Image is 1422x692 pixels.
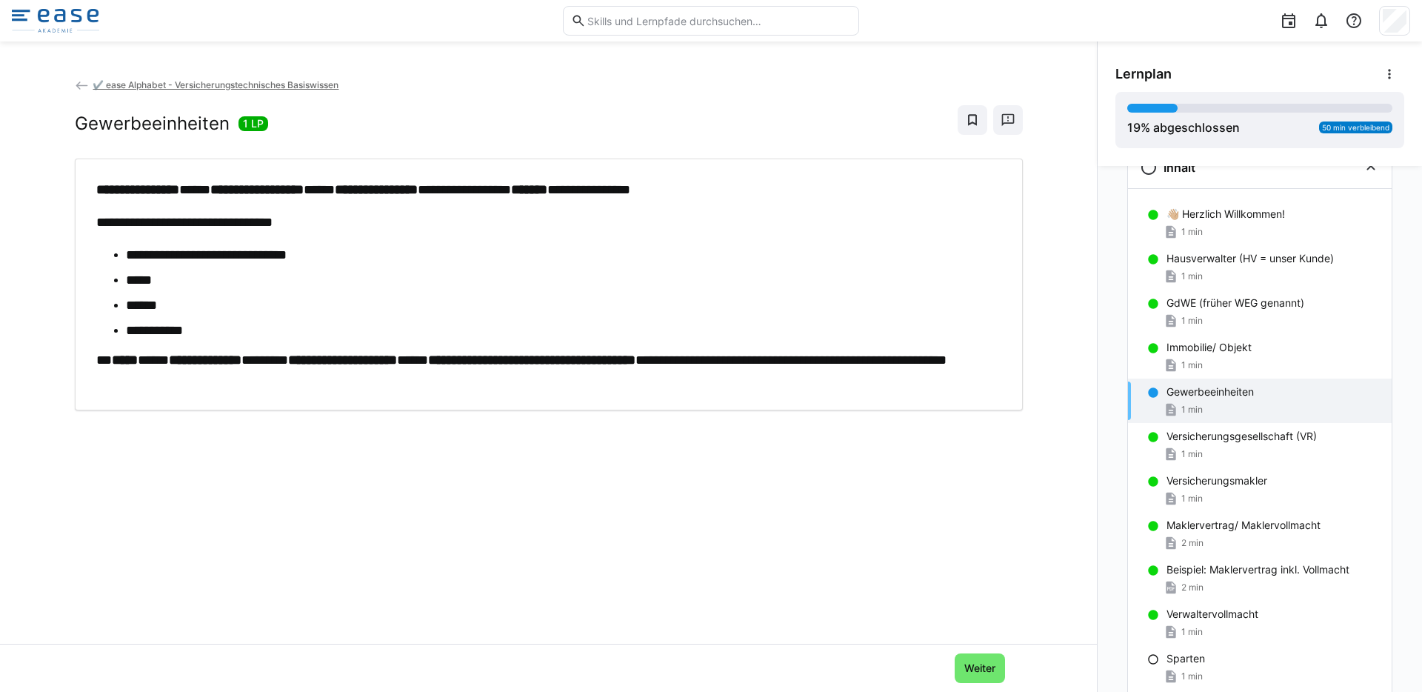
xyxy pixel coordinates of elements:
span: 1 min [1181,270,1203,282]
span: 2 min [1181,537,1204,549]
span: Weiter [962,661,998,676]
p: Versicherungsmakler [1166,473,1267,488]
span: 1 min [1181,359,1203,371]
span: 50 min verbleibend [1322,123,1389,132]
p: 👋🏼 Herzlich Willkommen! [1166,207,1285,222]
span: 2 min [1181,582,1204,593]
p: GdWE (früher WEG genannt) [1166,296,1304,310]
input: Skills und Lernpfade durchsuchen… [586,14,851,27]
button: Weiter [955,653,1005,683]
p: Versicherungsgesellschaft (VR) [1166,429,1317,444]
span: 19 [1127,120,1141,135]
p: Maklervertrag/ Maklervollmacht [1166,518,1321,533]
span: 1 min [1181,315,1203,327]
span: 1 min [1181,448,1203,460]
p: Immobilie/ Objekt [1166,340,1252,355]
span: 1 min [1181,493,1203,505]
p: Beispiel: Maklervertrag inkl. Vollmacht [1166,562,1349,577]
p: Hausverwalter (HV = unser Kunde) [1166,251,1334,266]
span: 1 min [1181,404,1203,416]
span: 1 LP [243,116,264,131]
span: ✔️ ease Alphabet - Versicherungstechnisches Basiswissen [93,79,338,90]
div: % abgeschlossen [1127,119,1240,136]
h2: Gewerbeeinheiten [75,113,230,135]
span: Lernplan [1115,66,1172,82]
span: 1 min [1181,671,1203,682]
p: Sparten [1166,651,1205,666]
span: 1 min [1181,226,1203,238]
a: ✔️ ease Alphabet - Versicherungstechnisches Basiswissen [75,79,339,90]
p: Gewerbeeinheiten [1166,385,1254,399]
span: 1 min [1181,626,1203,638]
h3: Inhalt [1164,160,1195,175]
p: Verwaltervollmacht [1166,607,1258,622]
